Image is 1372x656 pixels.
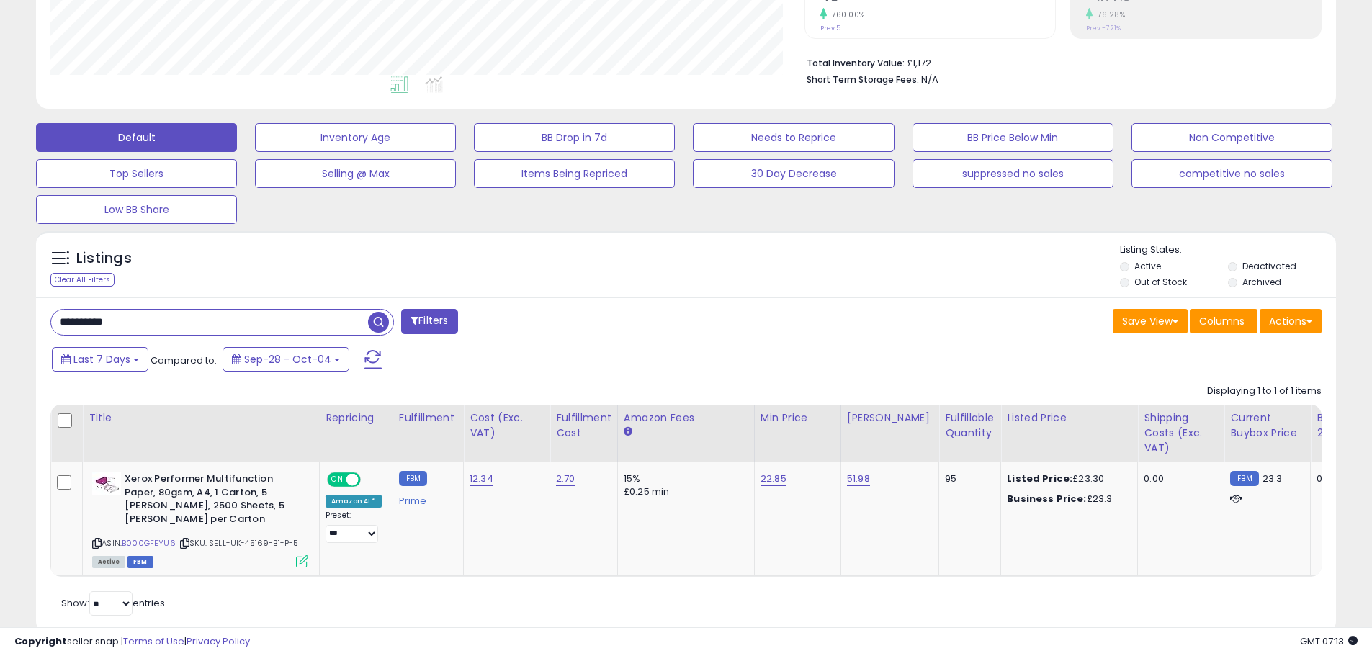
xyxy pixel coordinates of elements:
small: FBM [399,471,427,486]
span: 23.3 [1263,472,1283,485]
button: 30 Day Decrease [693,159,894,188]
button: Actions [1260,309,1322,333]
div: Listed Price [1007,410,1131,426]
div: Amazon AI * [326,495,382,508]
button: Low BB Share [36,195,237,224]
button: Columns [1190,309,1257,333]
button: suppressed no sales [913,159,1113,188]
div: £0.25 min [624,485,743,498]
small: 76.28% [1093,9,1125,20]
div: 95 [945,472,990,485]
div: 15% [624,472,743,485]
span: OFF [359,474,382,486]
label: Archived [1242,276,1281,288]
button: Save View [1113,309,1188,333]
img: 31MJSAe3igL._SL40_.jpg [92,472,121,495]
div: BB Share 24h. [1317,410,1369,441]
small: Prev: -7.21% [1086,24,1121,32]
div: Current Buybox Price [1230,410,1304,441]
a: Privacy Policy [187,634,250,648]
div: £23.3 [1007,493,1126,506]
div: ASIN: [92,472,308,566]
div: Shipping Costs (Exc. VAT) [1144,410,1218,456]
div: Fulfillment [399,410,457,426]
a: B000GFEYU6 [122,537,176,549]
span: | SKU: SELL-UK-45169-B1-P-5 [178,537,299,549]
div: Displaying 1 to 1 of 1 items [1207,385,1322,398]
button: Inventory Age [255,123,456,152]
div: [PERSON_NAME] [847,410,933,426]
a: Terms of Use [123,634,184,648]
span: ON [328,474,346,486]
span: All listings currently available for purchase on Amazon [92,556,125,568]
small: Prev: 5 [820,24,840,32]
div: Repricing [326,410,387,426]
small: 760.00% [827,9,865,20]
div: seller snap | | [14,635,250,649]
button: Items Being Repriced [474,159,675,188]
div: 0% [1317,472,1364,485]
button: BB Drop in 7d [474,123,675,152]
b: Xerox Performer Multifunction Paper, 80gsm, A4, 1 Carton, 5 [PERSON_NAME], 2500 Sheets, 5 [PERSON... [125,472,300,529]
button: Needs to Reprice [693,123,894,152]
button: Top Sellers [36,159,237,188]
div: Fulfillable Quantity [945,410,995,441]
b: Short Term Storage Fees: [807,73,919,86]
div: £23.30 [1007,472,1126,485]
button: Non Competitive [1131,123,1332,152]
li: £1,172 [807,53,1311,71]
div: Amazon Fees [624,410,748,426]
a: 22.85 [761,472,786,486]
b: Total Inventory Value: [807,57,905,69]
span: Last 7 Days [73,352,130,367]
div: 0.00 [1144,472,1213,485]
div: Fulfillment Cost [556,410,611,441]
div: Clear All Filters [50,273,115,287]
b: Business Price: [1007,492,1086,506]
button: Selling @ Max [255,159,456,188]
div: Preset: [326,511,382,543]
label: Active [1134,260,1161,272]
button: Filters [401,309,457,334]
button: BB Price Below Min [913,123,1113,152]
h5: Listings [76,248,132,269]
small: FBM [1230,471,1258,486]
span: FBM [127,556,153,568]
p: Listing States: [1120,243,1336,257]
span: Compared to: [151,354,217,367]
div: Min Price [761,410,835,426]
strong: Copyright [14,634,67,648]
span: Columns [1199,314,1245,328]
div: Prime [399,490,452,507]
button: Last 7 Days [52,347,148,372]
div: Title [89,410,313,426]
a: 51.98 [847,472,870,486]
button: Default [36,123,237,152]
a: 12.34 [470,472,493,486]
button: competitive no sales [1131,159,1332,188]
small: Amazon Fees. [624,426,632,439]
span: Sep-28 - Oct-04 [244,352,331,367]
b: Listed Price: [1007,472,1072,485]
span: 2025-10-13 07:13 GMT [1300,634,1358,648]
a: 2.70 [556,472,575,486]
label: Deactivated [1242,260,1296,272]
div: Cost (Exc. VAT) [470,410,544,441]
button: Sep-28 - Oct-04 [223,347,349,372]
label: Out of Stock [1134,276,1187,288]
span: N/A [921,73,938,86]
span: Show: entries [61,596,165,610]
